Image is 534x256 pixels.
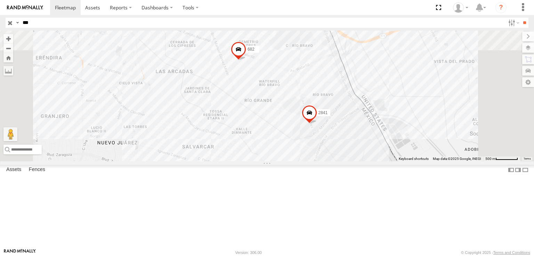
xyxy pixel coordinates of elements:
label: Assets [3,165,25,175]
a: Terms and Conditions [493,250,530,255]
div: foxconn f [451,2,471,13]
div: © Copyright 2025 - [461,250,530,255]
button: Keyboard shortcuts [399,156,429,161]
div: Version: 306.00 [235,250,262,255]
label: Search Filter Options [505,18,520,28]
label: Dock Summary Table to the Left [508,165,515,175]
span: 2841 [318,110,328,115]
button: Zoom in [3,34,13,43]
a: Visit our Website [4,249,36,256]
span: 682 [248,47,254,52]
button: Zoom Home [3,53,13,62]
button: Drag Pegman onto the map to open Street View [3,127,17,141]
a: Terms (opens in new tab) [524,157,531,160]
span: Map data ©2025 Google, INEGI [433,157,481,161]
label: Measure [3,66,13,76]
label: Search Query [15,18,20,28]
img: rand-logo.svg [7,5,43,10]
span: 500 m [485,157,495,161]
label: Hide Summary Table [522,165,529,175]
button: Map Scale: 500 m per 61 pixels [483,156,520,161]
label: Dock Summary Table to the Right [515,165,521,175]
label: Map Settings [522,77,534,87]
button: Zoom out [3,43,13,53]
i: ? [495,2,507,13]
label: Fences [25,165,49,175]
